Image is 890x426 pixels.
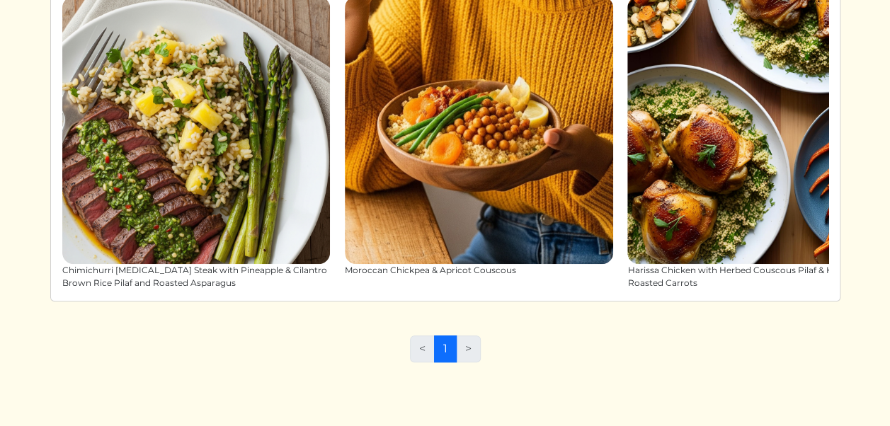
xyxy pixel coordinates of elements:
nav: Page [410,335,481,374]
div: Chimichurri [MEDICAL_DATA] Steak with Pineapple & Cilantro Brown Rice Pilaf and Roasted Asparagus [62,264,331,289]
a: 1 [434,335,457,362]
div: Moroccan Chickpea & Apricot Couscous [345,264,613,277]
